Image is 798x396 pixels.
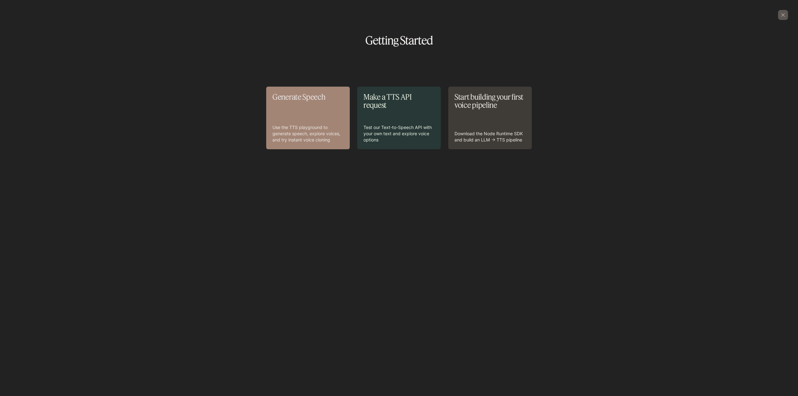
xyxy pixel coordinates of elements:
[448,87,532,149] a: Start building your first voice pipelineDownload the Node Runtime SDK and build an LLM → TTS pipe...
[363,93,435,109] p: Make a TTS API request
[10,35,788,46] h1: Getting Started
[272,93,344,101] p: Generate Speech
[357,87,441,149] a: Make a TTS API requestTest our Text-to-Speech API with your own text and explore voice options
[272,124,344,143] p: Use the TTS playground to generate speech, explore voices, and try instant voice cloning
[266,87,350,149] a: Generate SpeechUse the TTS playground to generate speech, explore voices, and try instant voice c...
[454,131,526,143] p: Download the Node Runtime SDK and build an LLM → TTS pipeline
[363,124,435,143] p: Test our Text-to-Speech API with your own text and explore voice options
[454,93,526,109] p: Start building your first voice pipeline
